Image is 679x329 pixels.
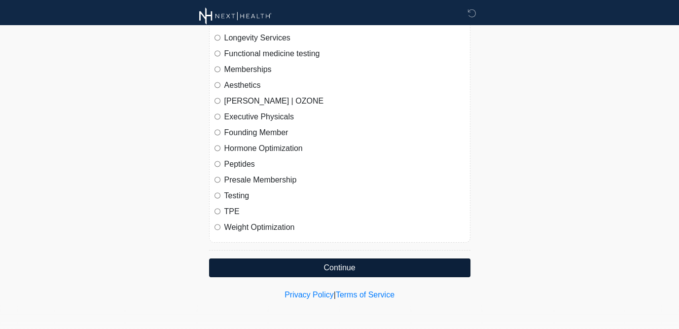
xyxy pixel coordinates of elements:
label: Weight Optimization [224,221,465,233]
label: Aesthetics [224,79,465,91]
input: Founding Member [214,129,221,136]
label: Executive Physicals [224,111,465,123]
label: Presale Membership [224,174,465,186]
input: Hormone Optimization [214,145,221,151]
label: Hormone Optimization [224,143,465,154]
a: Privacy Policy [285,291,334,299]
a: | [334,291,336,299]
input: Longevity Services [214,35,221,41]
label: Founding Member [224,127,465,139]
input: Peptides [214,161,221,167]
label: [PERSON_NAME] | OZONE [224,95,465,107]
img: Next Health Wellness Logo [199,7,272,25]
input: Weight Optimization [214,224,221,230]
label: Peptides [224,158,465,170]
label: Memberships [224,64,465,75]
input: [PERSON_NAME] | OZONE [214,98,221,104]
label: Testing [224,190,465,202]
input: Aesthetics [214,82,221,88]
input: Memberships [214,66,221,73]
input: Testing [214,192,221,199]
a: Terms of Service [336,291,394,299]
input: Functional medicine testing [214,50,221,57]
button: Continue [209,258,470,277]
label: Longevity Services [224,32,465,44]
label: TPE [224,206,465,218]
label: Functional medicine testing [224,48,465,60]
input: Executive Physicals [214,113,221,120]
input: Presale Membership [214,177,221,183]
input: TPE [214,208,221,215]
